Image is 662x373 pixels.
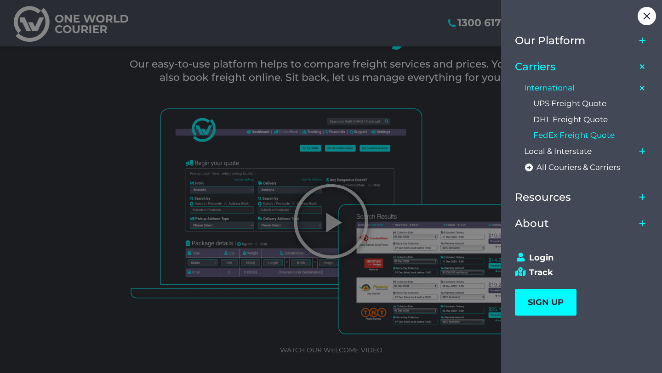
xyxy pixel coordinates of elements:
span: UPS Freight Quote [533,99,606,108]
a: UPS Freight Quote [533,96,649,112]
span: FedEx Freight Quote [533,130,615,140]
a: Our Platform [515,28,635,54]
a: About [515,210,635,237]
span: International [524,83,575,93]
a: DHL Freight Quote [533,112,649,128]
a: Resources [515,184,635,210]
span: Our Platform [515,34,585,47]
a: SIGN UP [515,289,576,316]
span: All Couriers & Carriers [536,163,620,172]
span: Resources [515,191,571,203]
span: DHL Freight Quote [533,115,608,124]
a: International [524,80,635,96]
a: Login [515,253,640,263]
a: Track [515,267,640,277]
span: About [515,217,549,230]
a: FedEx Freight Quote [533,128,649,144]
span: SIGN UP [528,297,564,307]
a: Carriers [515,54,635,80]
div: Close [638,7,656,25]
a: Local & Interstate [524,143,635,159]
span: Carriers [515,61,556,73]
span: Local & Interstate [524,147,592,156]
a: All Couriers & Carriers [524,159,649,175]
